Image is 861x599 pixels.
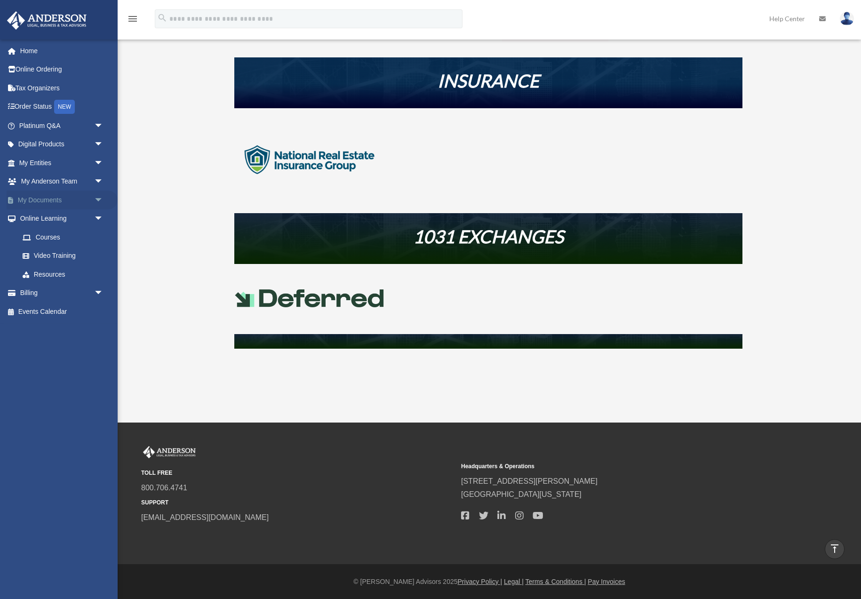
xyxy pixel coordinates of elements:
[588,578,625,585] a: Pay Invoices
[7,153,118,172] a: My Entitiesarrow_drop_down
[234,289,385,307] img: Deferred
[7,97,118,117] a: Order StatusNEW
[94,284,113,303] span: arrow_drop_down
[141,498,454,508] small: SUPPORT
[461,490,582,498] a: [GEOGRAPHIC_DATA][US_STATE]
[7,302,118,321] a: Events Calendar
[141,446,198,458] img: Anderson Advisors Platinum Portal
[461,462,774,471] small: Headquarters & Operations
[840,12,854,25] img: User Pic
[234,301,385,313] a: Deferred
[413,225,564,247] em: 1031 EXCHANGES
[7,60,118,79] a: Online Ordering
[461,477,598,485] a: [STREET_ADDRESS][PERSON_NAME]
[127,16,138,24] a: menu
[54,100,75,114] div: NEW
[7,41,118,60] a: Home
[141,513,269,521] a: [EMAIL_ADDRESS][DOMAIN_NAME]
[94,116,113,136] span: arrow_drop_down
[94,209,113,229] span: arrow_drop_down
[504,578,524,585] a: Legal |
[141,468,454,478] small: TOLL FREE
[157,13,167,23] i: search
[7,209,118,228] a: Online Learningarrow_drop_down
[7,116,118,135] a: Platinum Q&Aarrow_drop_down
[118,576,861,588] div: © [PERSON_NAME] Advisors 2025
[438,70,539,91] em: INSURANCE
[458,578,502,585] a: Privacy Policy |
[7,191,118,209] a: My Documentsarrow_drop_down
[7,135,118,154] a: Digital Productsarrow_drop_down
[13,228,118,247] a: Courses
[234,122,385,198] img: logo-nreig
[829,543,840,554] i: vertical_align_top
[13,247,118,265] a: Video Training
[7,284,118,303] a: Billingarrow_drop_down
[127,13,138,24] i: menu
[13,265,113,284] a: Resources
[94,172,113,192] span: arrow_drop_down
[94,191,113,210] span: arrow_drop_down
[94,153,113,173] span: arrow_drop_down
[4,11,89,30] img: Anderson Advisors Platinum Portal
[825,539,845,559] a: vertical_align_top
[7,172,118,191] a: My Anderson Teamarrow_drop_down
[7,79,118,97] a: Tax Organizers
[141,484,187,492] a: 800.706.4741
[94,135,113,154] span: arrow_drop_down
[526,578,586,585] a: Terms & Conditions |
